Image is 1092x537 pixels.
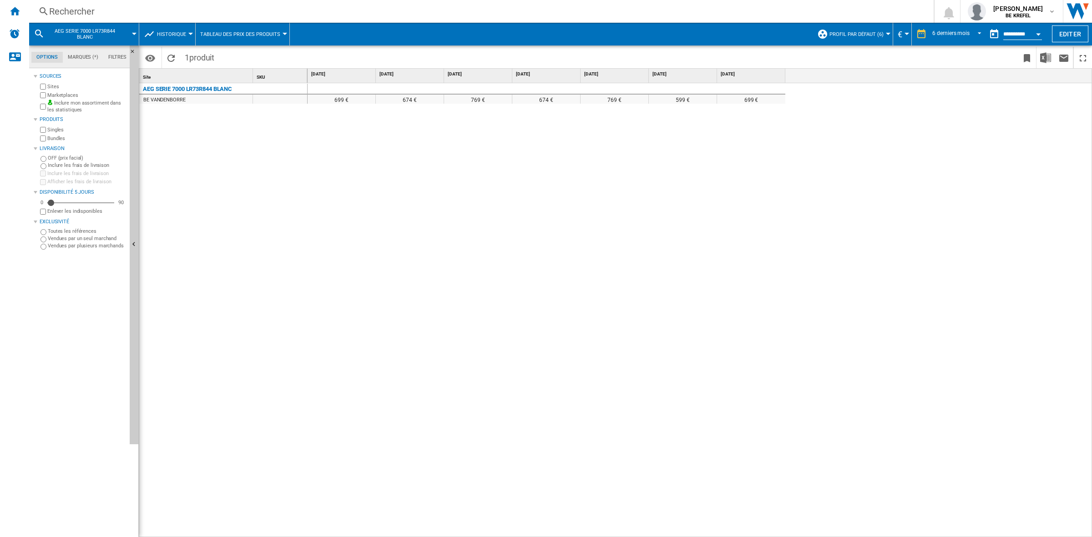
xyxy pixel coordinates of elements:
[130,45,139,444] button: Masquer
[40,127,46,133] input: Singles
[40,171,46,176] input: Inclure les frais de livraison
[719,69,785,80] div: [DATE]
[40,179,46,185] input: Afficher les frais de livraison
[143,84,232,95] div: AEG SERIE 7000 LR73R844 BLANC
[1052,25,1088,42] button: Editer
[40,218,126,226] div: Exclusivité
[311,71,374,77] span: [DATE]
[931,27,985,42] md-select: REPORTS.WIZARD.STEPS.REPORT.STEPS.REPORT_OPTIONS.PERIOD: 6 derniers mois
[968,2,986,20] img: profile.jpg
[116,199,126,206] div: 90
[40,229,46,235] input: Toutes les références
[180,47,219,66] span: 1
[40,101,46,112] input: Inclure mon assortiment dans les statistiques
[444,95,512,104] div: 769 €
[985,25,1003,43] button: md-calendar
[38,199,45,206] div: 0
[141,69,253,83] div: Sort None
[40,136,46,141] input: Bundles
[48,228,126,235] label: Toutes les références
[48,155,126,161] label: OFF (prix facial)
[584,71,647,77] span: [DATE]
[379,71,442,77] span: [DATE]
[516,71,578,77] span: [DATE]
[40,236,46,242] input: Vendues par un seul marchand
[255,69,307,83] div: SKU Sort None
[48,28,121,40] span: AEG SERIE 7000 LR73R844 BLANC
[48,23,131,45] button: AEG SERIE 7000 LR73R844 BLANC
[200,23,285,45] button: Tableau des prix des produits
[157,31,186,37] span: Historique
[898,23,907,45] button: €
[47,198,114,207] md-slider: Disponibilité
[103,52,131,63] md-tab-item: Filtres
[446,69,512,80] div: [DATE]
[47,92,126,99] label: Marketplaces
[47,126,126,133] label: Singles
[143,95,186,105] div: BE VANDENBORRE
[308,95,375,104] div: 699 €
[512,95,580,104] div: 674 €
[717,95,785,104] div: 699 €
[817,23,888,45] div: Profil par défaut (6)
[829,23,888,45] button: Profil par défaut (6)
[448,71,510,77] span: [DATE]
[40,145,126,152] div: Livraison
[376,95,444,104] div: 674 €
[1018,47,1036,68] button: Créer un favoris
[141,50,159,66] button: Options
[829,31,884,37] span: Profil par défaut (6)
[141,69,253,83] div: Site Sort None
[63,52,103,63] md-tab-item: Marques (*)
[257,75,265,80] span: SKU
[581,95,648,104] div: 769 €
[49,5,910,18] div: Rechercher
[200,31,280,37] span: Tableau des prix des produits
[47,170,126,177] label: Inclure les frais de livraison
[34,23,134,45] div: AEG SERIE 7000 LR73R844 BLANC
[9,28,20,39] img: alerts-logo.svg
[932,30,970,36] div: 6 derniers mois
[378,69,444,80] div: [DATE]
[40,73,126,80] div: Sources
[255,69,307,83] div: Sort None
[47,135,126,142] label: Bundles
[1055,47,1073,68] button: Envoyer ce rapport par email
[651,69,717,80] div: [DATE]
[31,52,63,63] md-tab-item: Options
[649,95,717,104] div: 599 €
[40,209,46,215] input: Afficher les frais de livraison
[40,92,46,98] input: Marketplaces
[652,71,715,77] span: [DATE]
[514,69,580,80] div: [DATE]
[130,45,141,62] button: Masquer
[40,84,46,90] input: Sites
[47,100,53,105] img: mysite-bg-18x18.png
[40,163,46,169] input: Inclure les frais de livraison
[582,69,648,80] div: [DATE]
[40,244,46,250] input: Vendues par plusieurs marchands
[157,23,191,45] button: Historique
[143,75,151,80] span: Site
[162,47,180,68] button: Recharger
[40,156,46,162] input: OFF (prix facial)
[1030,25,1046,41] button: Open calendar
[993,4,1043,13] span: [PERSON_NAME]
[48,242,126,249] label: Vendues par plusieurs marchands
[893,23,912,45] md-menu: Currency
[144,23,191,45] div: Historique
[40,116,126,123] div: Produits
[47,83,126,90] label: Sites
[48,162,126,169] label: Inclure les frais de livraison
[721,71,784,77] span: [DATE]
[1074,47,1092,68] button: Plein écran
[1040,52,1051,63] img: excel-24x24.png
[40,189,126,196] div: Disponibilité 5 Jours
[47,178,126,185] label: Afficher les frais de livraison
[309,69,375,80] div: [DATE]
[189,53,214,62] span: produit
[48,235,126,242] label: Vendues par un seul marchand
[1036,47,1055,68] button: Télécharger au format Excel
